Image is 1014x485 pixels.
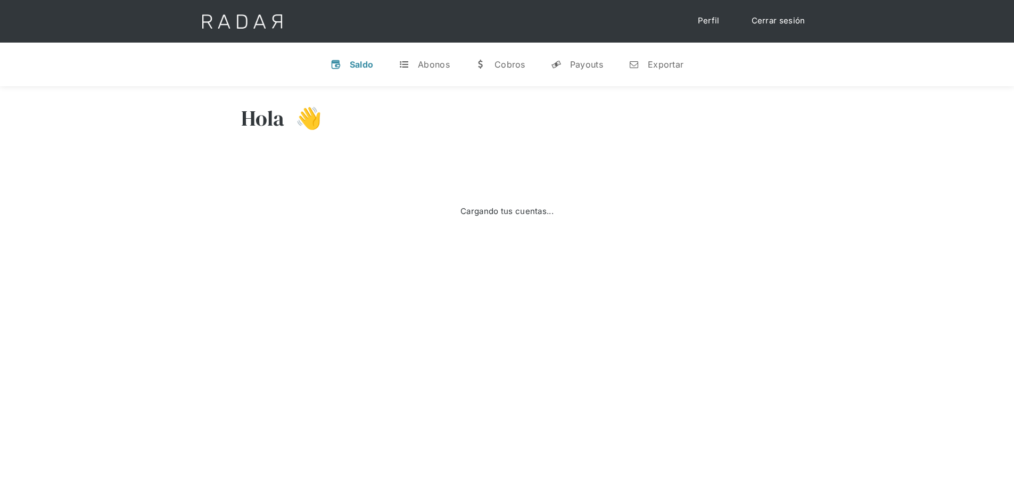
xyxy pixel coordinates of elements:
div: Cargando tus cuentas... [460,205,554,218]
div: y [551,59,562,70]
div: Saldo [350,59,374,70]
h3: Hola [241,105,285,131]
a: Perfil [687,11,730,31]
div: w [475,59,486,70]
div: v [331,59,341,70]
div: t [399,59,409,70]
h3: 👋 [285,105,322,131]
div: Cobros [494,59,525,70]
div: Exportar [648,59,683,70]
div: Abonos [418,59,450,70]
div: n [629,59,639,70]
a: Cerrar sesión [741,11,816,31]
div: Payouts [570,59,603,70]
